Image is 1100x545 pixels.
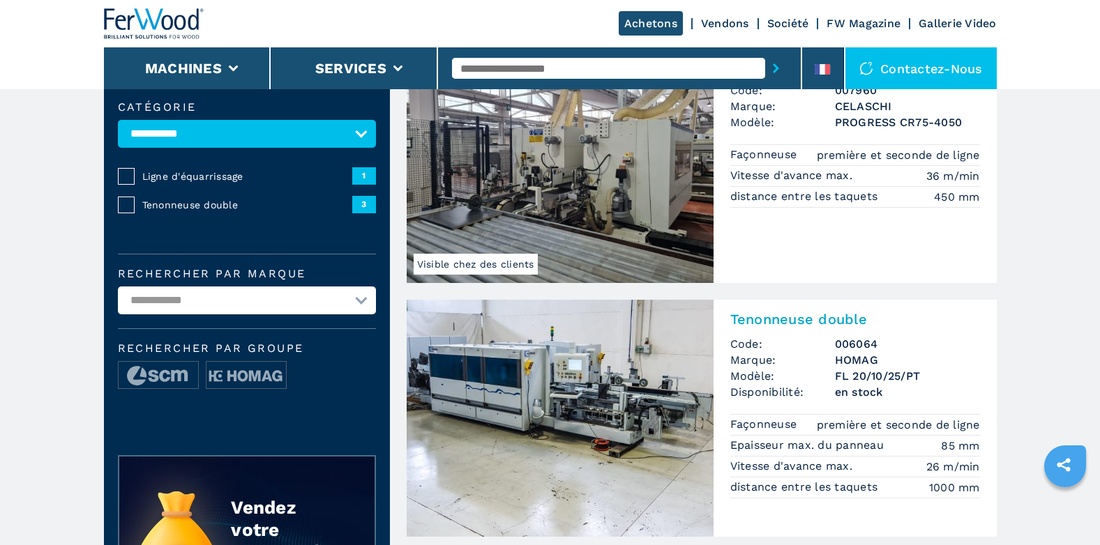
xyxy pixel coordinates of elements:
a: Tenonneuse double HOMAG FL 20/10/25/PTTenonneuse doubleCode:006064Marque:HOMAGModèle:FL 20/10/25/... [407,300,997,537]
a: Tenonneuse double CELASCHI PROGRESS CR75-4050Visible chez des clientsTenonneuse doubleCode:007960... [407,46,997,283]
button: Services [315,60,386,77]
em: première et seconde de ligne [817,147,980,163]
h2: Tenonneuse double [730,311,980,328]
span: en stock [835,384,980,400]
span: Ligne d'équarrissage [142,169,352,183]
em: première et seconde de ligne [817,417,980,433]
img: Ferwood [104,8,204,39]
label: catégorie [118,102,376,113]
h3: PROGRESS CR75-4050 [835,114,980,130]
a: sharethis [1046,447,1081,482]
span: Visible chez des clients [414,254,538,275]
h3: 006064 [835,336,980,352]
h3: CELASCHI [835,98,980,114]
button: submit-button [765,52,787,84]
em: 26 m/min [926,459,980,475]
em: 450 mm [934,189,980,205]
button: Machines [145,60,222,77]
img: Tenonneuse double HOMAG FL 20/10/25/PT [407,300,714,537]
span: Modèle: [730,368,835,384]
iframe: Chat [1041,482,1090,535]
a: Gallerie Video [919,17,997,30]
em: 36 m/min [926,168,980,184]
p: Façonneuse [730,147,801,162]
img: Tenonneuse double CELASCHI PROGRESS CR75-4050 [407,46,714,283]
label: Rechercher par marque [118,268,376,279]
a: FW Magazine [827,17,901,30]
a: Société [767,17,809,30]
span: Marque: [730,352,835,368]
em: 85 mm [941,438,979,454]
span: 3 [352,196,376,213]
p: distance entre les taquets [730,479,882,495]
span: Disponibilité: [730,384,835,400]
p: distance entre les taquets [730,189,882,204]
span: Code: [730,82,835,98]
h3: HOMAG [835,352,980,368]
p: Epaisseur max. du panneau [730,438,888,453]
a: Achetons [619,11,683,36]
a: Vendons [701,17,749,30]
span: Marque: [730,98,835,114]
h3: 007960 [835,82,980,98]
span: 1 [352,167,376,184]
p: Vitesse d'avance max. [730,459,857,474]
span: Tenonneuse double [142,198,352,212]
img: image [119,362,198,390]
p: Façonneuse [730,417,801,432]
span: Code: [730,336,835,352]
img: image [206,362,286,390]
span: Rechercher par groupe [118,343,376,354]
div: Contactez-nous [845,47,997,89]
span: Modèle: [730,114,835,130]
img: Contactez-nous [859,61,873,75]
em: 1000 mm [929,479,980,496]
p: Vitesse d'avance max. [730,168,857,183]
h3: FL 20/10/25/PT [835,368,980,384]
